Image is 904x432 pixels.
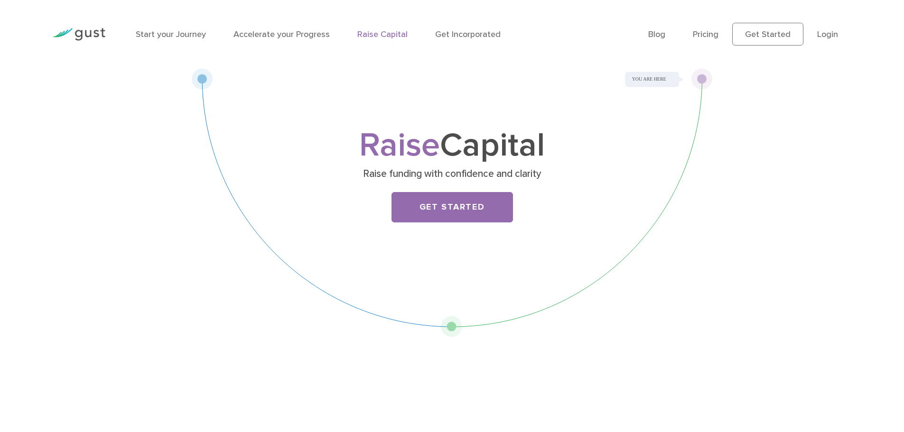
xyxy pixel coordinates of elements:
a: Pricing [693,29,718,39]
a: Accelerate your Progress [233,29,330,39]
a: Get Incorporated [435,29,501,39]
a: Start your Journey [136,29,206,39]
a: Raise Capital [357,29,408,39]
a: Get Started [732,23,803,46]
a: Blog [648,29,665,39]
h1: Capital [265,130,640,161]
span: Raise [359,125,440,165]
img: Gust Logo [52,28,105,41]
p: Raise funding with confidence and clarity [268,167,636,181]
a: Get Started [391,192,513,222]
a: Login [817,29,838,39]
